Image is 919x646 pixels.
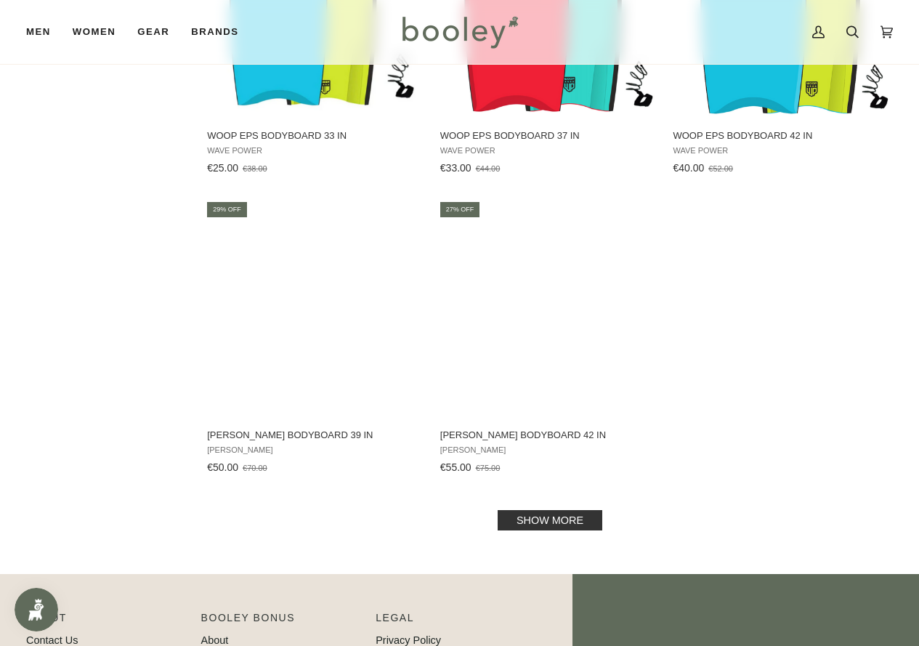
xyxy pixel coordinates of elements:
p: Booley Bonus [201,610,362,633]
img: Jobe Clapper Bodyboard - Booley Galway [439,200,657,418]
p: Pipeline_Footer Main [26,610,187,633]
span: WOOP EPS Bodyboard 37 in [440,129,655,142]
img: Jobe Clapper Bodyboard - Booley Galway [206,200,424,418]
span: €52.00 [708,164,733,173]
span: [PERSON_NAME] [207,445,421,455]
span: WOOP EPS Bodyboard 42 in [673,129,887,142]
span: Gear [137,25,169,39]
div: 29% off [207,202,247,217]
span: [PERSON_NAME] [440,445,655,455]
span: €70.00 [243,464,267,472]
span: Brands [191,25,238,39]
a: Clapper Bodyboard 39 in [205,200,424,479]
span: [PERSON_NAME] Bodyboard 39 in [207,429,421,442]
a: Privacy Policy [376,634,441,646]
span: Wave Power [440,146,655,156]
a: Show more [498,510,602,530]
span: €44.00 [476,164,501,173]
a: Contact Us [26,634,78,646]
a: About [201,634,229,646]
span: Wave Power [207,146,421,156]
img: Booley [396,11,523,53]
span: €40.00 [673,162,704,174]
span: Wave Power [673,146,887,156]
a: Clapper Bodyboard 42 in [438,200,657,479]
span: €50.00 [207,461,238,473]
div: Pagination [207,514,893,526]
div: 27% off [440,202,480,217]
span: €38.00 [243,164,267,173]
span: €25.00 [207,162,238,174]
p: Pipeline_Footer Sub [376,610,536,633]
span: €75.00 [476,464,501,472]
span: WOOP EPS Bodyboard 33 in [207,129,421,142]
span: €55.00 [440,461,471,473]
span: [PERSON_NAME] Bodyboard 42 in [440,429,655,442]
span: Men [26,25,51,39]
span: Women [73,25,116,39]
span: €33.00 [440,162,471,174]
iframe: Button to open loyalty program pop-up [15,588,58,631]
